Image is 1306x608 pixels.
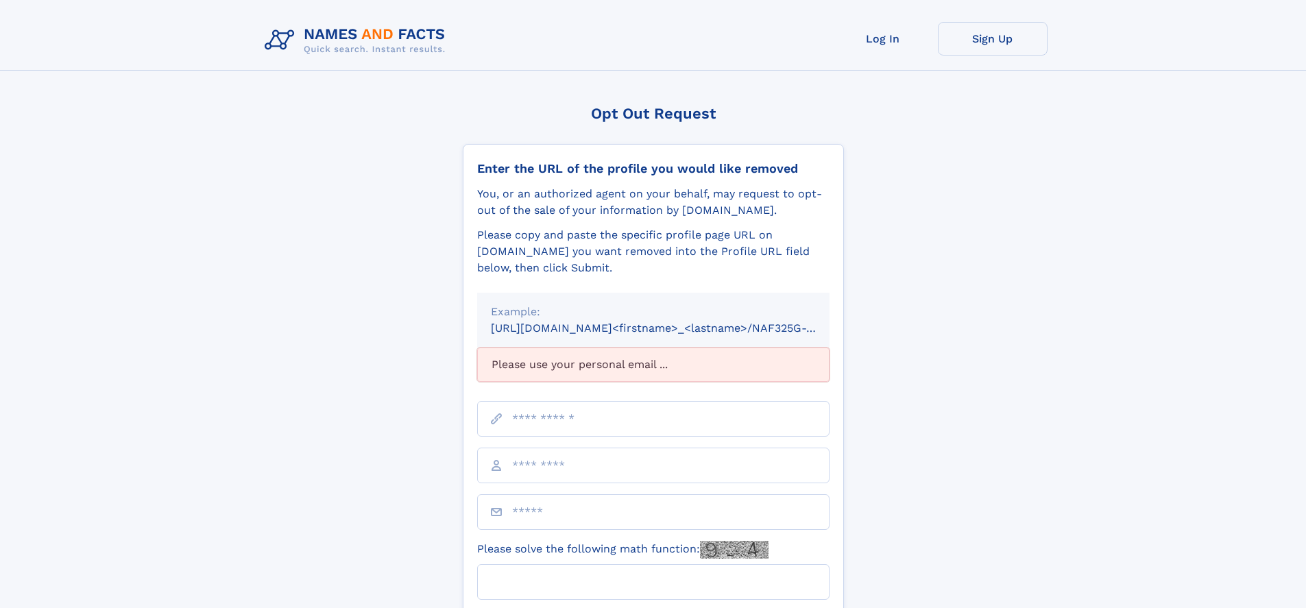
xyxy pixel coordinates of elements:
div: Please copy and paste the specific profile page URL on [DOMAIN_NAME] you want removed into the Pr... [477,227,830,276]
div: You, or an authorized agent on your behalf, may request to opt-out of the sale of your informatio... [477,186,830,219]
div: Opt Out Request [463,105,844,122]
a: Log In [828,22,938,56]
label: Please solve the following math function: [477,541,769,559]
small: [URL][DOMAIN_NAME]<firstname>_<lastname>/NAF325G-xxxxxxxx [491,321,856,335]
a: Sign Up [938,22,1048,56]
div: Enter the URL of the profile you would like removed [477,161,830,176]
img: Logo Names and Facts [259,22,457,59]
div: Please use your personal email ... [477,348,830,382]
div: Example: [491,304,816,320]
